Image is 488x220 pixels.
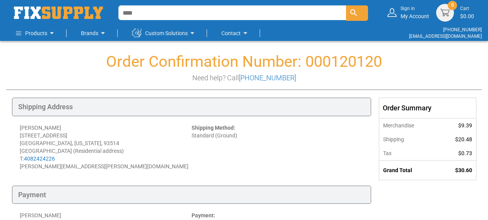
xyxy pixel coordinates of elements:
[6,74,482,82] h3: Need help? Call
[239,74,296,82] a: [PHONE_NUMBER]
[458,150,472,156] span: $0.73
[192,124,363,170] div: Standard (Ground)
[455,167,472,173] span: $30.60
[409,34,482,39] a: [EMAIL_ADDRESS][DOMAIN_NAME]
[132,25,197,41] a: Custom Solutions
[401,5,429,12] small: Sign in
[458,122,472,129] span: $9.39
[6,53,482,70] h1: Order Confirmation Number: 000120120
[24,156,55,162] a: 4082424226
[12,186,371,204] div: Payment
[14,7,103,19] img: Fix Industrial Supply
[81,25,108,41] a: Brands
[379,146,438,161] th: Tax
[443,27,482,32] a: [PHONE_NUMBER]
[192,212,215,218] strong: Payment:
[455,136,472,142] span: $20.48
[221,25,250,41] a: Contact
[460,5,474,12] small: Cart
[379,132,438,146] th: Shipping
[383,167,412,173] strong: Grand Total
[379,98,476,118] div: Order Summary
[20,124,192,170] div: [PERSON_NAME] [STREET_ADDRESS] [GEOGRAPHIC_DATA], [US_STATE], 93514 [GEOGRAPHIC_DATA] (Residentia...
[14,7,103,19] a: store logo
[401,5,429,20] div: My Account
[192,125,235,131] strong: Shipping Method:
[451,2,454,8] span: 0
[460,13,474,19] span: $0.00
[12,98,371,116] div: Shipping Address
[16,25,57,41] a: Products
[379,118,438,132] th: Merchandise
